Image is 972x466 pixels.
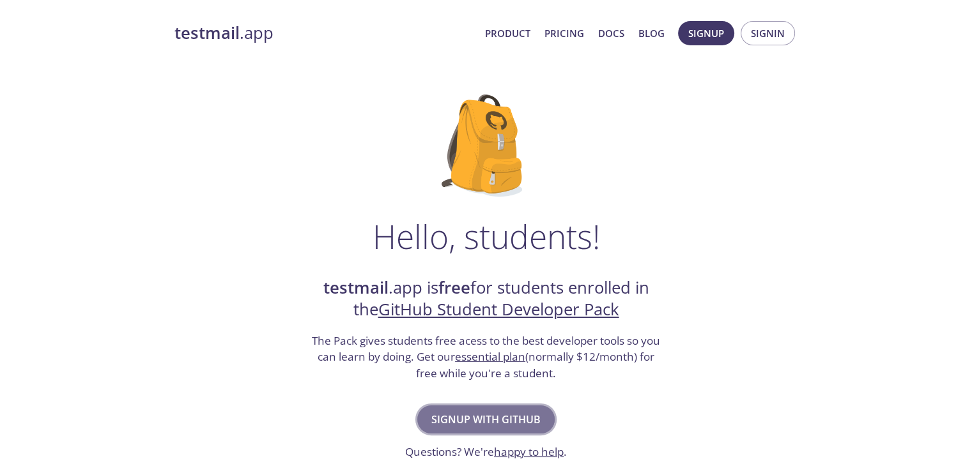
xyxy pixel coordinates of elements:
a: essential plan [455,349,525,364]
strong: testmail [174,22,240,44]
a: Blog [638,25,665,41]
a: testmail.app [174,22,475,44]
span: Signin [751,25,785,41]
img: github-student-backpack.png [442,94,530,197]
span: Signup [688,25,724,41]
button: Signup [678,21,734,45]
h3: Questions? We're . [405,444,567,460]
a: Product [485,25,530,41]
a: Pricing [544,25,584,41]
a: Docs [598,25,624,41]
a: happy to help [494,444,564,459]
h3: The Pack gives students free acess to the best developer tools so you can learn by doing. Get our... [311,333,662,382]
button: Signup with GitHub [417,405,555,433]
a: GitHub Student Developer Pack [378,298,619,320]
strong: free [438,276,470,299]
h2: .app is for students enrolled in the [311,277,662,321]
h1: Hello, students! [373,217,600,255]
button: Signin [741,21,795,45]
strong: testmail [323,276,389,299]
span: Signup with GitHub [431,410,541,428]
